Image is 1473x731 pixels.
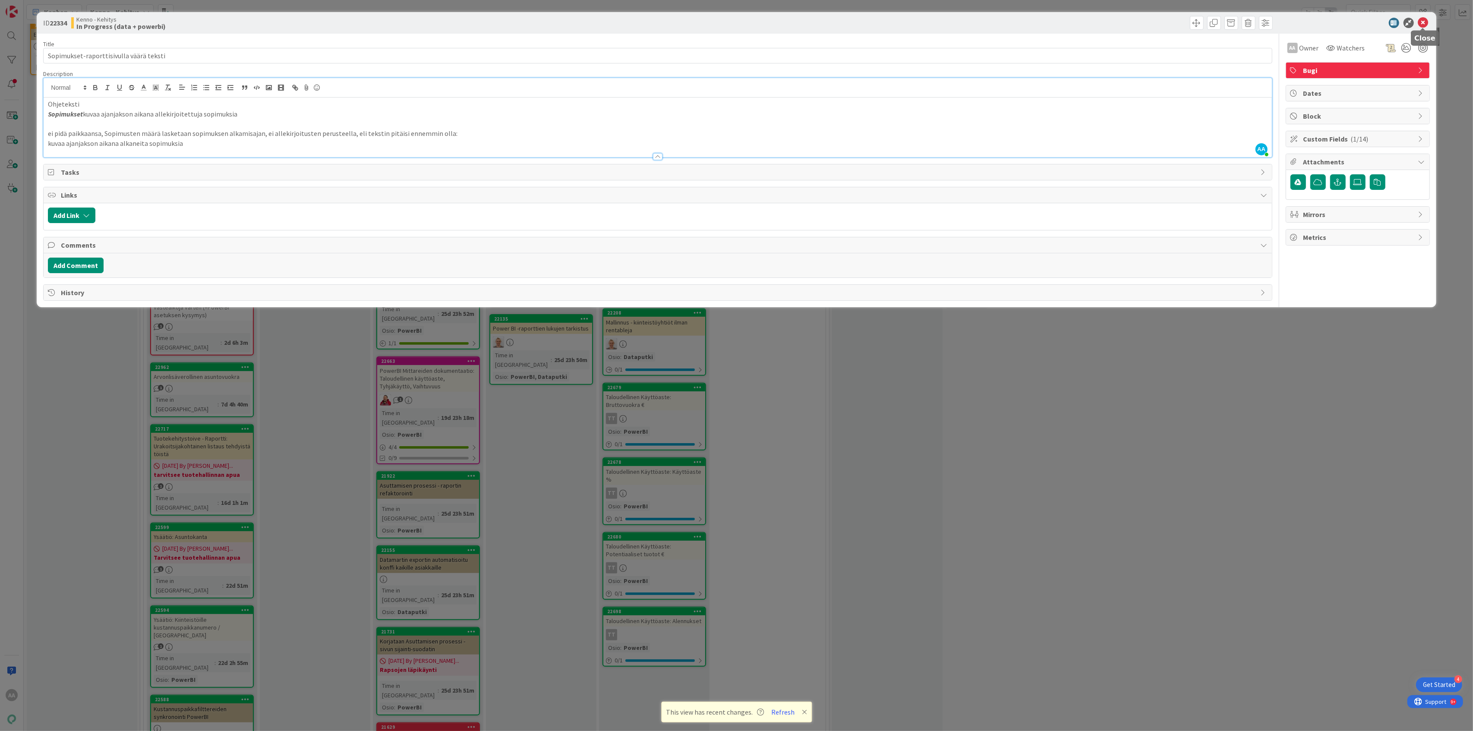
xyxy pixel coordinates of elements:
[1300,43,1319,53] span: Owner
[48,109,1267,119] p: kuvaa ajanjakson aikana allekirjoitettuja sopimuksia
[43,48,1272,63] input: type card name here...
[1337,43,1365,53] span: Watchers
[1414,34,1435,42] h5: Close
[1303,157,1414,167] span: Attachments
[48,99,1267,109] p: Ohjeteksti
[61,240,1256,250] span: Comments
[1454,675,1462,683] div: 4
[1423,681,1455,689] div: Get Started
[666,707,764,717] span: This view has recent changes.
[61,167,1256,177] span: Tasks
[76,16,166,23] span: Kenno - Kehitys
[43,40,54,48] label: Title
[43,70,73,78] span: Description
[1303,111,1414,121] span: Block
[61,287,1256,298] span: History
[18,1,39,12] span: Support
[48,129,1267,139] p: ei pidä paikkaansa, Sopimusten määrä lasketaan sopimuksen alkamisajan, ei allekirjoitusten perust...
[1303,65,1414,76] span: Bugi
[1416,677,1462,692] div: Open Get Started checklist, remaining modules: 4
[1287,43,1298,53] div: AA
[1303,232,1414,243] span: Metrics
[44,3,48,10] div: 9+
[50,19,67,27] b: 22334
[1303,88,1414,98] span: Dates
[48,208,95,223] button: Add Link
[61,190,1256,200] span: Links
[43,18,67,28] span: ID
[76,23,166,30] b: In Progress (data + powerbi)
[1303,134,1414,144] span: Custom Fields
[48,139,1267,148] p: kuvaa ajanjakson aikana alkaneita sopimuksia
[768,706,798,718] button: Refresh
[1303,209,1414,220] span: Mirrors
[1351,135,1369,143] span: ( 1/14 )
[1255,143,1268,155] span: AA
[48,110,83,118] em: Sopimukset
[48,258,104,273] button: Add Comment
